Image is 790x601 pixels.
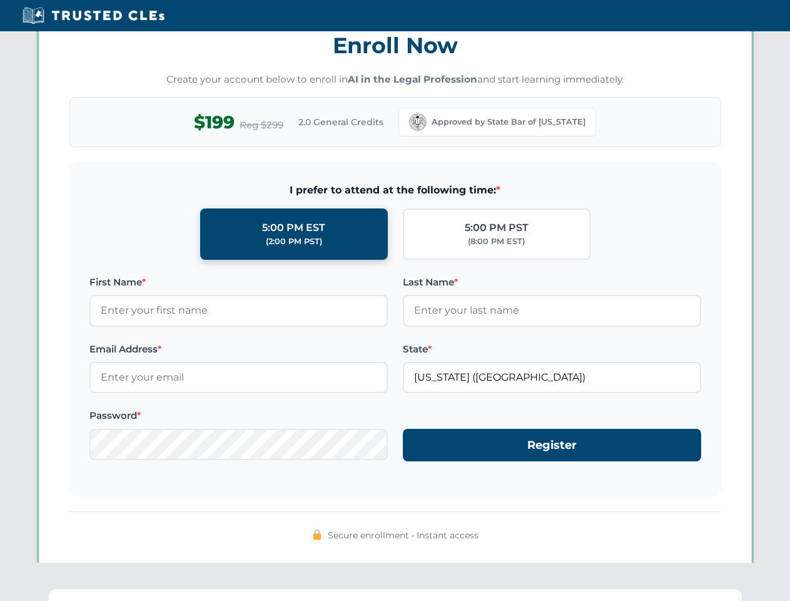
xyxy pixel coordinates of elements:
[409,113,427,131] img: California Bar
[89,295,388,326] input: Enter your first name
[348,73,477,85] strong: AI in the Legal Profession
[465,220,529,236] div: 5:00 PM PST
[298,115,383,129] span: 2.0 General Credits
[194,108,235,136] span: $199
[240,118,283,133] span: Reg $299
[403,342,701,357] label: State
[312,530,322,540] img: 🔒
[69,73,721,87] p: Create your account below to enroll in and start learning immediately.
[403,362,701,393] input: California (CA)
[403,429,701,462] button: Register
[403,295,701,326] input: Enter your last name
[69,26,721,65] h3: Enroll Now
[89,408,388,423] label: Password
[89,342,388,357] label: Email Address
[89,275,388,290] label: First Name
[266,235,322,248] div: (2:00 PM PST)
[432,116,585,128] span: Approved by State Bar of [US_STATE]
[89,362,388,393] input: Enter your email
[403,275,701,290] label: Last Name
[89,182,701,198] span: I prefer to attend at the following time:
[19,6,168,25] img: Trusted CLEs
[468,235,525,248] div: (8:00 PM EST)
[262,220,325,236] div: 5:00 PM EST
[328,528,479,542] span: Secure enrollment • Instant access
